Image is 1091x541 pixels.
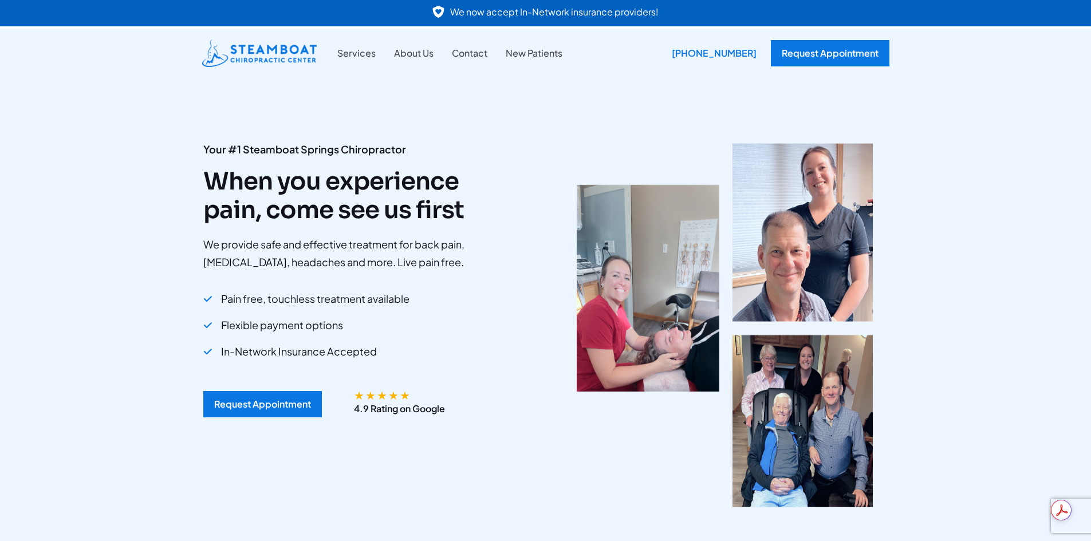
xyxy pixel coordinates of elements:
img: Steamboat Chiropractic Center [202,40,317,67]
a: New Patients [497,46,572,61]
a: [PHONE_NUMBER] [663,40,759,66]
a: Contact [443,46,497,61]
p: 4.9 Rating on Google [354,401,445,416]
span: ★ [377,390,387,399]
span: ★ [354,390,364,399]
span: Flexible payment options [221,315,343,335]
p: We provide safe and effective treatment for back pain, [MEDICAL_DATA], headaches and more. Live p... [203,236,505,271]
div: 4.9/5 [354,390,411,399]
span: ★ [388,390,399,399]
h2: When you experience pain, come see us first [203,167,505,225]
strong: Your #1 Steamboat Springs Chiropractor [203,143,406,156]
a: Request Appointment [203,391,322,417]
nav: Site Navigation [328,46,572,61]
a: Services [328,46,385,61]
div: Request Appointment [214,400,311,409]
span: ★ [365,390,376,399]
span: In-Network Insurance Accepted [221,341,377,362]
span: ★ [400,390,410,399]
a: About Us [385,46,443,61]
div: [PHONE_NUMBER] [663,40,765,66]
a: Request Appointment [771,40,889,66]
span: Pain free, touchless treatment available [221,289,409,309]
